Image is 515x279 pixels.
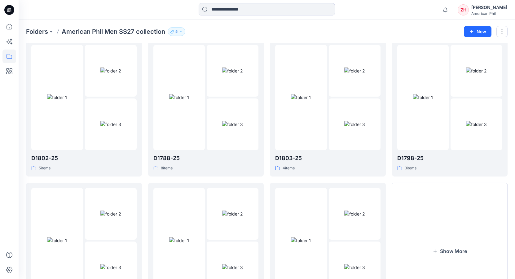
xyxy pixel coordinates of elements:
img: folder 1 [47,237,67,244]
img: folder 3 [222,264,243,271]
p: American Phil Men SS27 collection [62,27,165,36]
a: folder 1folder 2folder 3D1788-258items [148,40,264,177]
img: folder 3 [222,121,243,128]
button: New [464,26,491,37]
p: 4 items [283,165,295,172]
a: folder 1folder 2folder 3D1798-253items [392,40,508,177]
img: folder 1 [169,94,189,101]
div: [PERSON_NAME] [471,4,507,11]
div: American Phil [471,11,507,16]
img: folder 3 [100,264,121,271]
img: folder 1 [169,237,189,244]
p: 3 items [405,165,416,172]
img: folder 3 [466,121,487,128]
img: folder 1 [413,94,433,101]
img: folder 2 [344,68,365,74]
img: folder 2 [466,68,487,74]
p: D1802-25 [31,154,137,163]
div: ZH [458,4,469,15]
img: folder 1 [47,94,67,101]
img: folder 2 [100,211,121,217]
button: 5 [168,27,185,36]
p: D1798-25 [397,154,503,163]
a: folder 1folder 2folder 3D1802-255items [26,40,142,177]
img: folder 2 [222,68,243,74]
p: D1788-25 [153,154,259,163]
img: folder 2 [344,211,365,217]
a: folder 1folder 2folder 3D1803-254items [270,40,386,177]
a: Folders [26,27,48,36]
img: folder 3 [100,121,121,128]
img: folder 2 [222,211,243,217]
img: folder 1 [291,94,311,101]
p: D1803-25 [275,154,381,163]
p: 5 [175,28,178,35]
img: folder 3 [344,264,365,271]
img: folder 1 [291,237,311,244]
p: 8 items [161,165,173,172]
p: 5 items [39,165,51,172]
img: folder 3 [344,121,365,128]
img: folder 2 [100,68,121,74]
